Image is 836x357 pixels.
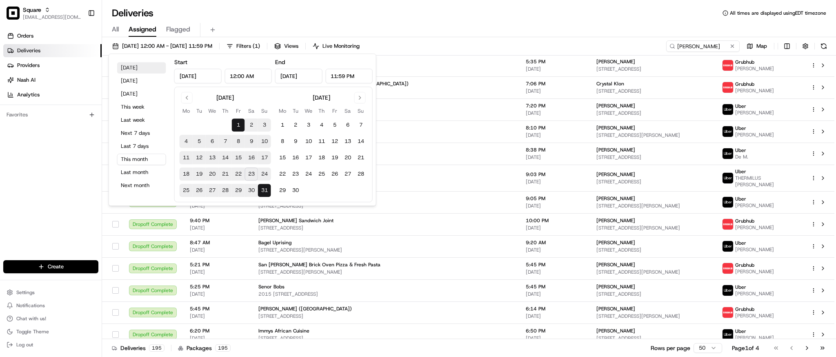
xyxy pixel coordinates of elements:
[723,60,733,71] img: 5e692f75ce7d37001a5d71f1
[322,42,360,50] span: Live Monitoring
[223,40,264,52] button: Filters(1)
[3,326,98,337] button: Toggle Theme
[289,151,302,164] button: 16
[818,40,829,52] button: Refresh
[596,335,709,341] span: [STREET_ADDRESS]
[526,58,583,65] span: 5:35 PM
[3,287,98,298] button: Settings
[735,59,754,65] span: Grubhub
[328,107,341,115] th: Friday
[275,69,322,83] input: Date
[23,6,41,14] button: Square
[735,290,774,297] span: [PERSON_NAME]
[276,118,289,132] button: 1
[77,118,131,127] span: API Documentation
[258,66,513,72] span: [STREET_ADDRESS]
[354,167,367,181] button: 28
[112,344,165,352] div: Deliveries
[81,138,99,145] span: Pylon
[596,195,635,202] span: [PERSON_NAME]
[17,76,36,84] span: Nash AI
[8,8,24,25] img: Nash
[526,291,583,297] span: [DATE]
[219,151,232,164] button: 14
[258,328,309,334] span: Immys African Cuisine
[328,167,341,181] button: 26
[181,92,193,103] button: Go to previous month
[723,104,733,115] img: uber-new-logo.jpeg
[23,14,81,20] button: [EMAIL_ADDRESS][DOMAIN_NAME]
[190,269,245,275] span: [DATE]
[245,118,258,132] button: 2
[526,328,583,334] span: 6:50 PM
[723,126,733,137] img: uber-new-logo.jpeg
[232,118,245,132] button: 1
[17,62,40,69] span: Providers
[206,184,219,197] button: 27
[180,167,193,181] button: 18
[315,107,328,115] th: Thursday
[180,151,193,164] button: 11
[16,328,49,335] span: Toggle Theme
[258,239,291,246] span: Bagel Uprising
[526,225,583,231] span: [DATE]
[258,217,334,224] span: [PERSON_NAME] Sandwich Joint
[258,135,271,148] button: 10
[735,284,746,290] span: Uber
[735,109,774,116] span: [PERSON_NAME]
[315,135,328,148] button: 11
[723,219,733,230] img: 5e692f75ce7d37001a5d71f1
[735,306,754,312] span: Grubhub
[258,154,513,161] span: [STREET_ADDRESS]
[526,110,583,116] span: [DATE]
[341,151,354,164] button: 20
[16,289,35,296] span: Settings
[735,168,746,175] span: Uber
[735,246,774,253] span: [PERSON_NAME]
[258,291,513,297] span: 2015 [STREET_ADDRESS]
[8,78,23,93] img: 1736555255976-a54dd68f-1ca7-489b-9aae-adbdc363a1c4
[526,195,583,202] span: 9:05 PM
[258,247,513,253] span: [STREET_ADDRESS][PERSON_NAME]
[735,268,774,275] span: [PERSON_NAME]
[271,40,302,52] button: Views
[341,107,354,115] th: Saturday
[232,151,245,164] button: 15
[526,313,583,319] span: [DATE]
[258,306,352,312] span: [PERSON_NAME] ([GEOGRAPHIC_DATA])
[258,184,271,197] button: 31
[735,154,748,160] span: De M.
[180,107,193,115] th: Monday
[735,196,746,202] span: Uber
[526,147,583,153] span: 8:38 PM
[284,42,298,50] span: Views
[526,217,583,224] span: 10:00 PM
[258,110,513,116] span: 12230 & 12250, [STREET_ADDRESS]
[596,283,635,290] span: [PERSON_NAME]
[328,118,341,132] button: 5
[328,151,341,164] button: 19
[193,184,206,197] button: 26
[258,88,513,94] span: [STREET_ADDRESS]
[526,132,583,138] span: [DATE]
[596,217,635,224] span: [PERSON_NAME]
[16,341,33,348] span: Log out
[732,344,759,352] div: Page 1 of 4
[735,312,774,319] span: [PERSON_NAME]
[174,69,221,83] input: Date
[354,118,367,132] button: 7
[354,135,367,148] button: 14
[723,148,733,159] img: uber-new-logo.jpeg
[315,151,328,164] button: 18
[596,103,635,109] span: [PERSON_NAME]
[596,328,635,334] span: [PERSON_NAME]
[225,69,272,83] input: Time
[245,107,258,115] th: Saturday
[596,154,709,161] span: [STREET_ADDRESS]
[232,184,245,197] button: 29
[596,147,635,153] span: [PERSON_NAME]
[276,107,289,115] th: Monday
[219,184,232,197] button: 28
[258,151,271,164] button: 17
